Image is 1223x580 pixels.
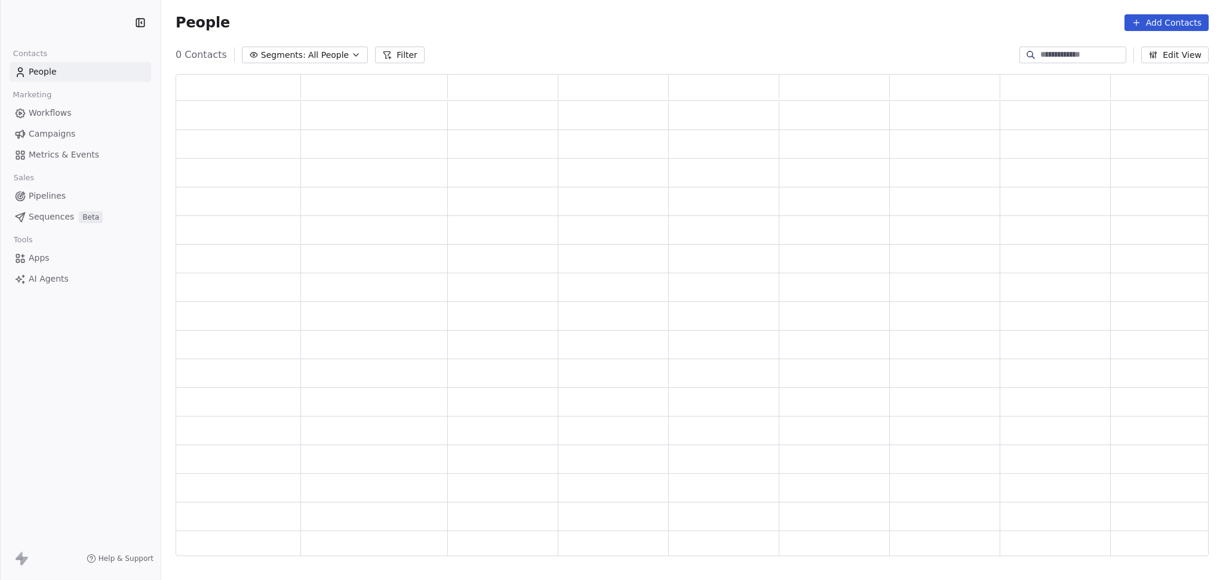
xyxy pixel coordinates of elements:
[10,207,151,227] a: SequencesBeta
[8,231,38,249] span: Tools
[10,103,151,123] a: Workflows
[8,45,53,63] span: Contacts
[29,190,66,202] span: Pipelines
[176,14,230,32] span: People
[261,49,306,61] span: Segments:
[87,554,153,563] a: Help & Support
[10,186,151,206] a: Pipelines
[8,86,57,104] span: Marketing
[29,252,50,264] span: Apps
[10,62,151,82] a: People
[29,128,75,140] span: Campaigns
[308,49,349,61] span: All People
[176,48,227,62] span: 0 Contacts
[29,273,69,285] span: AI Agents
[10,124,151,144] a: Campaigns
[29,149,99,161] span: Metrics & Events
[99,554,153,563] span: Help & Support
[1124,14,1209,31] button: Add Contacts
[375,47,425,63] button: Filter
[10,248,151,268] a: Apps
[79,211,103,223] span: Beta
[29,211,74,223] span: Sequences
[29,66,57,78] span: People
[10,269,151,289] a: AI Agents
[176,101,1221,557] div: grid
[1141,47,1209,63] button: Edit View
[29,107,72,119] span: Workflows
[8,169,39,187] span: Sales
[10,145,151,165] a: Metrics & Events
